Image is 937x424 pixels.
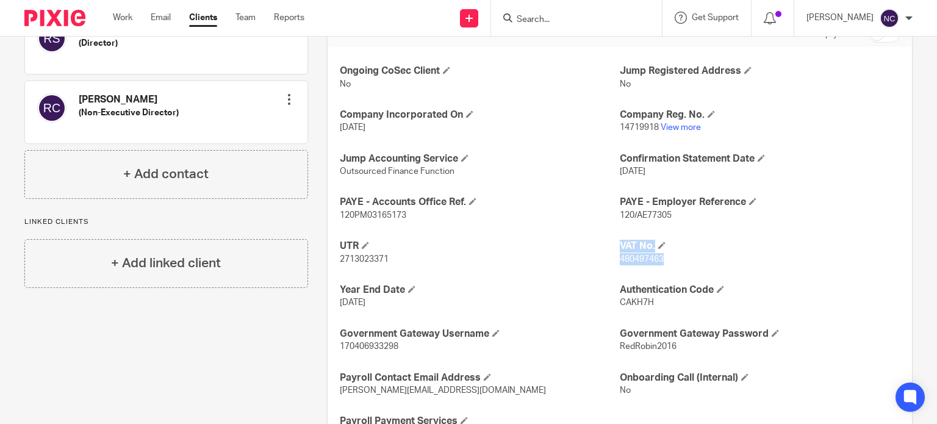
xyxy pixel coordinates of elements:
h5: (Director) [79,37,174,49]
h4: Company Reg. No. [620,109,900,121]
h4: Confirmation Statement Date [620,153,900,165]
span: 120PM03165173 [340,211,406,220]
h4: PAYE - Accounts Office Ref. [340,196,620,209]
img: svg%3E [37,24,66,53]
a: Email [151,12,171,24]
h4: + Add contact [123,165,209,184]
span: Outsourced Finance Function [340,167,454,176]
h4: Government Gateway Username [340,328,620,340]
h4: Jump Registered Address [620,65,900,77]
span: [DATE] [340,123,365,132]
a: Reports [274,12,304,24]
p: [PERSON_NAME] [806,12,874,24]
h4: Onboarding Call (Internal) [620,372,900,384]
h4: Authentication Code [620,284,900,296]
span: No [620,386,631,395]
p: Linked clients [24,217,308,227]
h4: [PERSON_NAME] [79,93,179,106]
h4: Year End Date [340,284,620,296]
img: svg%3E [880,9,899,28]
a: Work [113,12,132,24]
h4: Jump Accounting Service [340,153,620,165]
h4: Government Gateway Password [620,328,900,340]
span: 170406933298 [340,342,398,351]
span: Get Support [692,13,739,22]
span: 2713023371 [340,255,389,264]
h4: UTR [340,240,620,253]
a: Team [235,12,256,24]
span: 120/AE77305 [620,211,672,220]
h4: Company Incorporated On [340,109,620,121]
input: Search [515,15,625,26]
h4: + Add linked client [111,254,221,273]
span: 480497463 [620,255,664,264]
span: RedRobin2016 [620,342,677,351]
span: [DATE] [340,298,365,307]
h4: Payroll Contact Email Address [340,372,620,384]
h4: Ongoing CoSec Client [340,65,620,77]
span: CAKH7H [620,298,654,307]
img: Pixie [24,10,85,26]
a: View more [661,123,701,132]
span: [DATE] [620,167,645,176]
img: svg%3E [37,93,66,123]
h5: (Non-Executive Director) [79,107,179,119]
h4: VAT No. [620,240,900,253]
span: No [620,80,631,88]
span: No [340,80,351,88]
span: [PERSON_NAME][EMAIL_ADDRESS][DOMAIN_NAME] [340,386,546,395]
span: 14719918 [620,123,659,132]
a: Clients [189,12,217,24]
h4: PAYE - Employer Reference [620,196,900,209]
